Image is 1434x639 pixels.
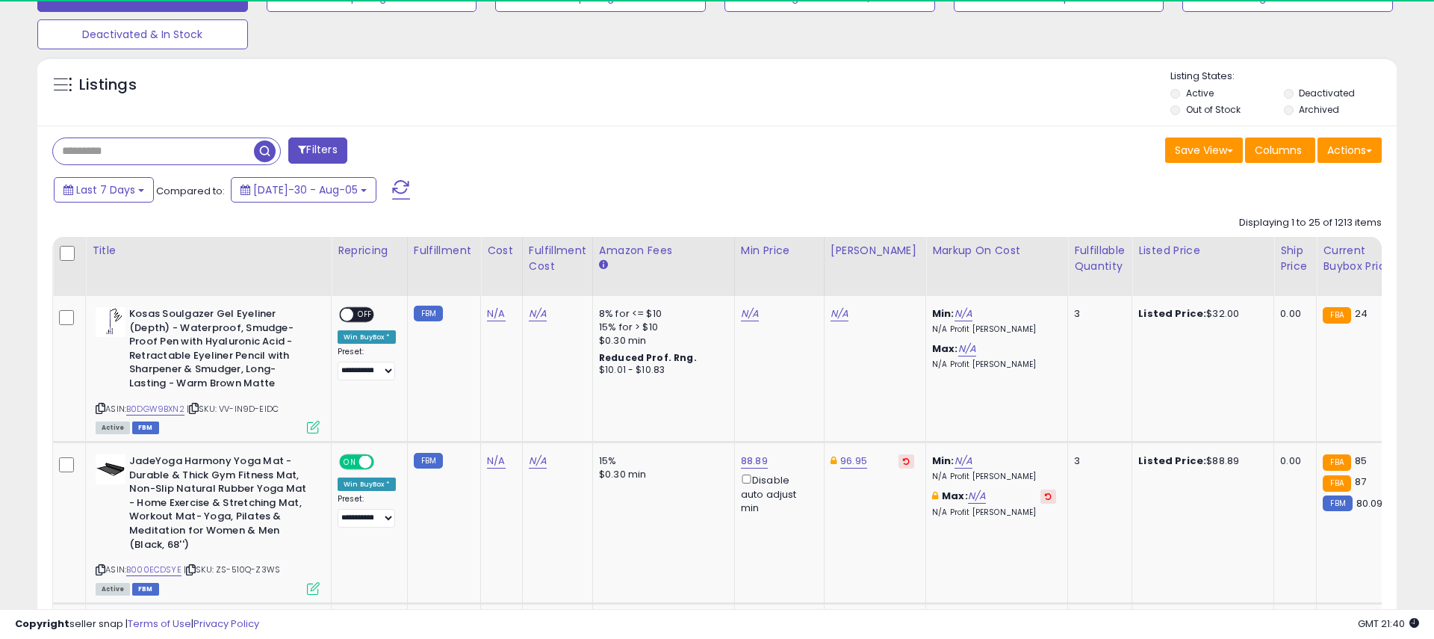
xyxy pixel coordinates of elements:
b: Min: [932,306,955,321]
div: Fulfillment Cost [529,243,586,274]
div: seller snap | | [15,617,259,632]
div: 15% for > $10 [599,321,723,334]
span: 2025-08-13 21:40 GMT [1358,617,1419,631]
div: Listed Price [1138,243,1267,259]
a: N/A [831,306,848,321]
span: All listings currently available for purchase on Amazon [96,583,130,596]
b: Reduced Prof. Rng. [599,351,697,364]
div: 0.00 [1280,454,1305,468]
small: FBA [1323,454,1350,471]
a: N/A [529,306,547,321]
a: N/A [487,454,505,469]
div: Min Price [741,243,818,259]
small: FBM [1323,496,1352,511]
b: JadeYoga Harmony Yoga Mat - Durable & Thick Gym Fitness Mat, Non-Slip Natural Rubber Yoga Mat - H... [129,454,311,555]
small: Amazon Fees. [599,259,608,272]
a: 88.89 [741,454,768,469]
div: $10.01 - $10.83 [599,364,723,377]
div: $0.30 min [599,334,723,348]
span: 24 [1355,306,1368,321]
img: 21XGozqX9tL._SL40_.jpg [96,454,125,484]
a: N/A [529,454,547,469]
div: 3 [1074,307,1120,321]
b: Min: [932,454,955,468]
a: B0DGW9BXN2 [126,403,184,416]
img: 31J0ruY14uL._SL40_.jpg [96,307,125,337]
small: FBA [1323,307,1350,324]
div: Fulfillable Quantity [1074,243,1126,274]
span: Columns [1255,143,1302,158]
div: $88.89 [1138,454,1262,468]
p: N/A Profit [PERSON_NAME] [932,507,1056,518]
div: 0.00 [1280,307,1305,321]
button: Save View [1165,138,1243,163]
div: Disable auto adjust min [741,472,813,515]
span: 85 [1355,454,1367,468]
small: FBM [414,453,443,469]
b: Listed Price: [1138,306,1206,321]
a: B000ECDSYE [126,564,181,576]
div: Win BuyBox * [338,478,396,491]
div: ASIN: [96,307,320,432]
span: Last 7 Days [76,182,135,197]
h5: Listings [79,75,137,96]
a: N/A [955,454,972,469]
span: FBM [132,583,159,596]
div: Title [92,243,325,259]
button: Actions [1317,138,1382,163]
a: N/A [958,342,976,356]
div: $32.00 [1138,307,1262,321]
a: N/A [741,306,759,321]
div: Repricing [338,243,401,259]
div: Amazon Fees [599,243,728,259]
div: 8% for <= $10 [599,307,723,321]
a: Terms of Use [128,617,191,631]
span: OFF [372,456,396,469]
label: Out of Stock [1186,103,1241,116]
div: 3 [1074,454,1120,468]
b: Listed Price: [1138,454,1206,468]
span: Compared to: [156,184,225,198]
b: Kosas Soulgazer Gel Eyeliner (Depth) - Waterproof, Smudge-Proof Pen with Hyaluronic Acid - Retrac... [129,307,311,394]
button: Last 7 Days [54,177,154,203]
span: | SKU: ZS-510Q-Z3WS [184,564,280,575]
span: 87 [1355,475,1366,489]
span: | SKU: VV-IN9D-EIDC [187,403,279,415]
a: Privacy Policy [193,617,259,631]
span: OFF [353,309,377,321]
a: N/A [955,306,972,321]
button: Columns [1245,138,1315,163]
button: Deactivated & In Stock [37,19,248,49]
div: Win BuyBox * [338,330,396,344]
small: FBM [414,306,443,321]
div: ASIN: [96,454,320,593]
b: Max: [942,489,968,503]
span: [DATE]-30 - Aug-05 [253,182,358,197]
label: Deactivated [1299,87,1355,99]
div: 15% [599,454,723,468]
a: 96.95 [840,454,867,469]
span: FBM [132,422,159,434]
button: Filters [288,138,347,164]
p: N/A Profit [PERSON_NAME] [932,324,1056,335]
label: Archived [1299,103,1339,116]
label: Active [1186,87,1214,99]
div: Preset: [338,494,396,528]
div: $0.30 min [599,468,723,481]
div: Markup on Cost [932,243,1061,259]
div: Cost [487,243,516,259]
div: [PERSON_NAME] [831,243,919,259]
a: N/A [968,489,986,504]
small: FBA [1323,475,1350,492]
th: The percentage added to the cost of goods (COGS) that forms the calculator for Min & Max prices. [926,237,1068,296]
div: Fulfillment [414,243,474,259]
span: 80.09 [1356,496,1383,510]
span: ON [341,456,359,469]
p: N/A Profit [PERSON_NAME] [932,472,1056,482]
a: N/A [487,306,505,321]
button: [DATE]-30 - Aug-05 [231,177,376,203]
div: Displaying 1 to 25 of 1213 items [1239,216,1382,230]
strong: Copyright [15,617,69,631]
b: Max: [932,342,958,356]
p: Listing States: [1170,70,1396,84]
